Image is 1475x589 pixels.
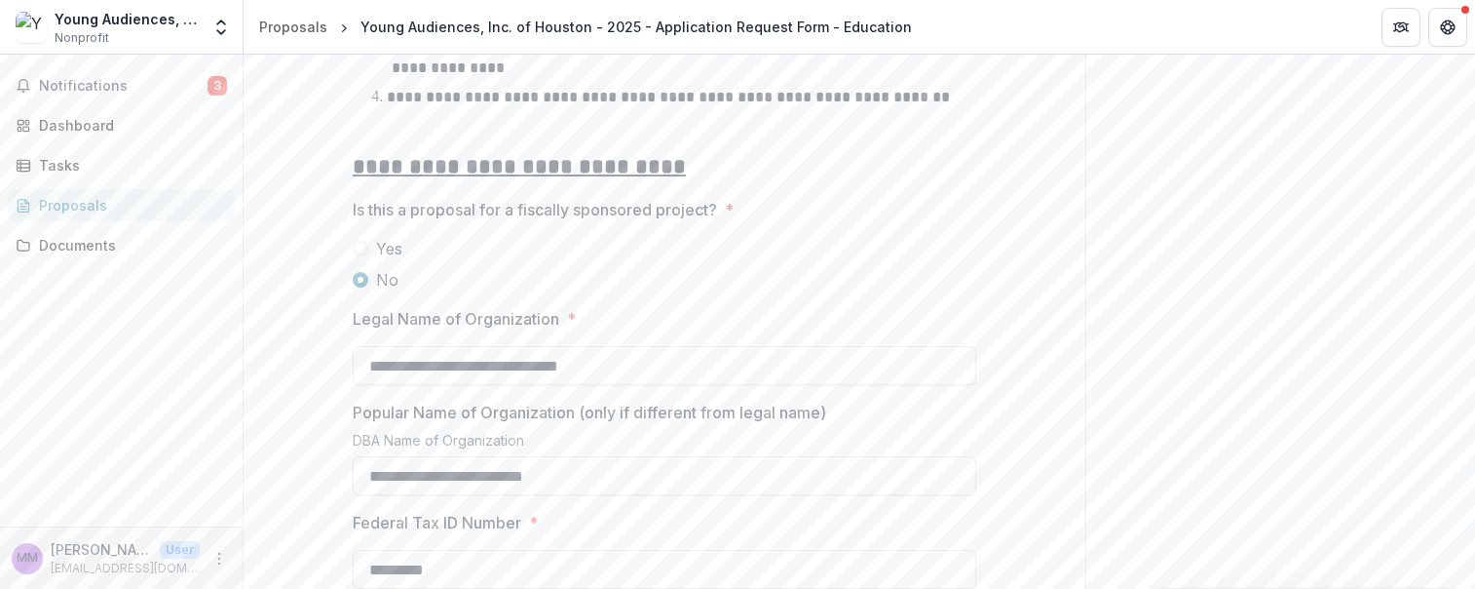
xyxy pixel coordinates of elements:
[353,432,976,456] div: DBA Name of Organization
[16,12,47,43] img: Young Audiences, Inc. of Houston
[251,13,920,41] nav: breadcrumb
[39,115,219,136] div: Dashboard
[39,155,219,176] div: Tasks
[251,13,335,41] a: Proposals
[353,401,826,424] p: Popular Name of Organization (only if different from legal name)
[39,195,219,216] div: Proposals
[259,17,327,37] div: Proposals
[8,109,235,141] a: Dashboard
[8,70,235,101] button: Notifications3
[1381,8,1420,47] button: Partners
[39,78,208,95] span: Notifications
[208,76,227,96] span: 3
[39,235,219,255] div: Documents
[160,541,200,559] p: User
[208,547,231,570] button: More
[208,8,235,47] button: Open entity switcher
[55,29,109,47] span: Nonprofit
[376,268,398,292] span: No
[51,560,200,577] p: [EMAIL_ADDRESS][DOMAIN_NAME]
[353,198,717,221] p: Is this a proposal for a fiscally sponsored project?
[55,9,200,29] div: Young Audiences, Inc. of [GEOGRAPHIC_DATA]
[8,189,235,221] a: Proposals
[51,539,152,560] p: [PERSON_NAME]
[8,149,235,181] a: Tasks
[376,237,402,260] span: Yes
[17,552,38,565] div: Mary Mettenbrink
[8,229,235,261] a: Documents
[1428,8,1467,47] button: Get Help
[353,307,559,331] p: Legal Name of Organization
[360,17,912,37] div: Young Audiences, Inc. of Houston - 2025 - Application Request Form - Education
[353,511,521,534] p: Federal Tax ID Number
